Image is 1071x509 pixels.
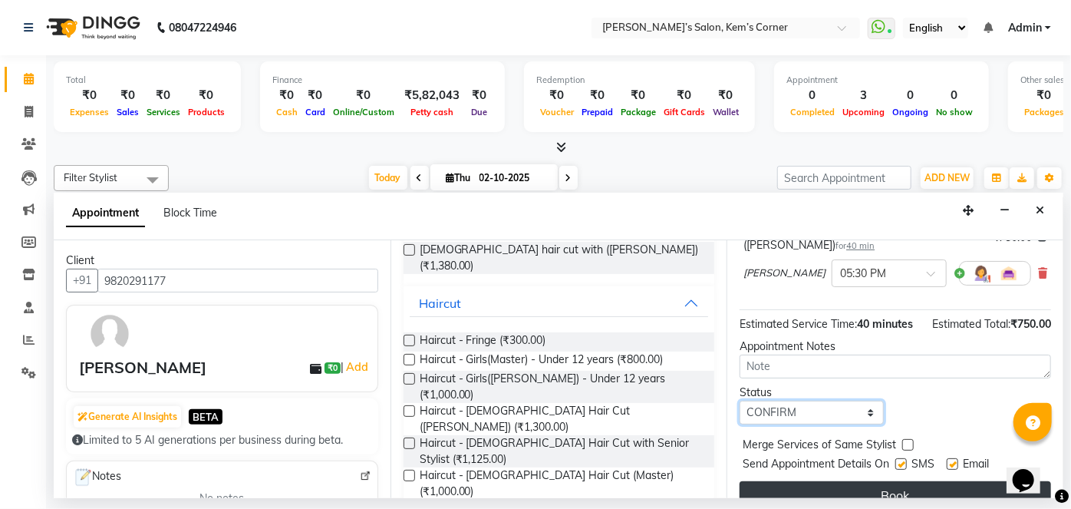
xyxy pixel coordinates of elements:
[924,172,970,183] span: ADD NEW
[888,107,932,117] span: Ongoing
[329,87,398,104] div: ₹0
[74,406,181,428] button: Generate AI Insights
[578,87,617,104] div: ₹0
[786,87,839,104] div: 0
[143,107,184,117] span: Services
[709,87,743,104] div: ₹0
[911,456,934,475] span: SMS
[475,167,552,190] input: 2025-10-02
[420,332,546,352] span: Haircut - Fringe (₹300.00)
[410,289,709,317] button: Haircut
[1000,264,1018,283] img: Interior.png
[420,403,703,435] span: Haircut - [DEMOGRAPHIC_DATA] Hair Cut ([PERSON_NAME]) (₹1,300.00)
[660,87,709,104] div: ₹0
[272,107,302,117] span: Cash
[467,107,491,117] span: Due
[113,87,143,104] div: ₹0
[66,269,98,293] button: +91
[743,456,889,475] span: Send Appointment Details On
[786,107,839,117] span: Completed
[1020,107,1068,117] span: Packages
[839,87,888,104] div: 3
[113,107,143,117] span: Sales
[932,317,1010,331] span: Estimated Total:
[443,172,475,183] span: Thu
[972,264,990,283] img: Hairdresser.png
[740,385,884,401] div: Status
[97,269,378,293] input: Search by Name/Mobile/Email/Code
[786,74,977,87] div: Appointment
[73,468,121,488] span: Notes
[407,107,457,117] span: Petty cash
[932,107,977,117] span: No show
[1010,317,1051,331] span: ₹750.00
[189,409,222,424] span: BETA
[143,87,184,104] div: ₹0
[302,107,329,117] span: Card
[419,294,461,312] div: Haircut
[369,166,407,190] span: Today
[199,491,244,507] span: No notes
[420,242,703,274] span: [DEMOGRAPHIC_DATA] hair cut with ([PERSON_NAME]) (₹1,380.00)
[743,437,896,456] span: Merge Services of Same Stylist
[846,240,875,251] span: 40 min
[87,312,132,356] img: avatar
[302,87,329,104] div: ₹0
[163,206,217,220] span: Block Time
[72,432,372,448] div: Limited to 5 AI generations per business during beta.
[398,87,466,104] div: ₹5,82,043
[921,167,974,189] button: ADD NEW
[184,107,229,117] span: Products
[617,107,660,117] span: Package
[578,107,617,117] span: Prepaid
[420,371,703,403] span: Haircut - Girls([PERSON_NAME]) - Under 12 years (₹1,000.00)
[857,317,913,331] span: 40 minutes
[66,87,113,104] div: ₹0
[743,266,825,281] span: [PERSON_NAME]
[617,87,660,104] div: ₹0
[64,171,117,183] span: Filter Stylist
[963,456,989,475] span: Email
[932,87,977,104] div: 0
[79,356,206,379] div: [PERSON_NAME]
[660,107,709,117] span: Gift Cards
[66,200,145,227] span: Appointment
[1007,448,1056,494] iframe: chat widget
[536,74,743,87] div: Redemption
[272,74,493,87] div: Finance
[420,352,664,371] span: Haircut - Girls(Master) - Under 12 years (₹800.00)
[169,6,236,49] b: 08047224946
[66,253,378,269] div: Client
[66,107,113,117] span: Expenses
[272,87,302,104] div: ₹0
[1020,87,1068,104] div: ₹0
[536,87,578,104] div: ₹0
[39,6,144,49] img: logo
[66,74,229,87] div: Total
[888,87,932,104] div: 0
[740,481,1051,509] button: Book
[777,166,911,190] input: Search Appointment
[325,362,341,375] span: ₹0
[184,87,229,104] div: ₹0
[420,468,703,500] span: Haircut - [DEMOGRAPHIC_DATA] Hair Cut (Master) (₹1,000.00)
[835,240,875,251] small: for
[1008,20,1042,36] span: Admin
[341,358,371,376] span: |
[839,107,888,117] span: Upcoming
[536,107,578,117] span: Voucher
[740,317,857,331] span: Estimated Service Time:
[466,87,493,104] div: ₹0
[1029,199,1051,223] button: Close
[344,358,371,376] a: Add
[709,107,743,117] span: Wallet
[420,435,703,468] span: Haircut - [DEMOGRAPHIC_DATA] Hair Cut with Senior Stylist (₹1,125.00)
[740,339,1051,355] div: Appointment Notes
[329,107,398,117] span: Online/Custom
